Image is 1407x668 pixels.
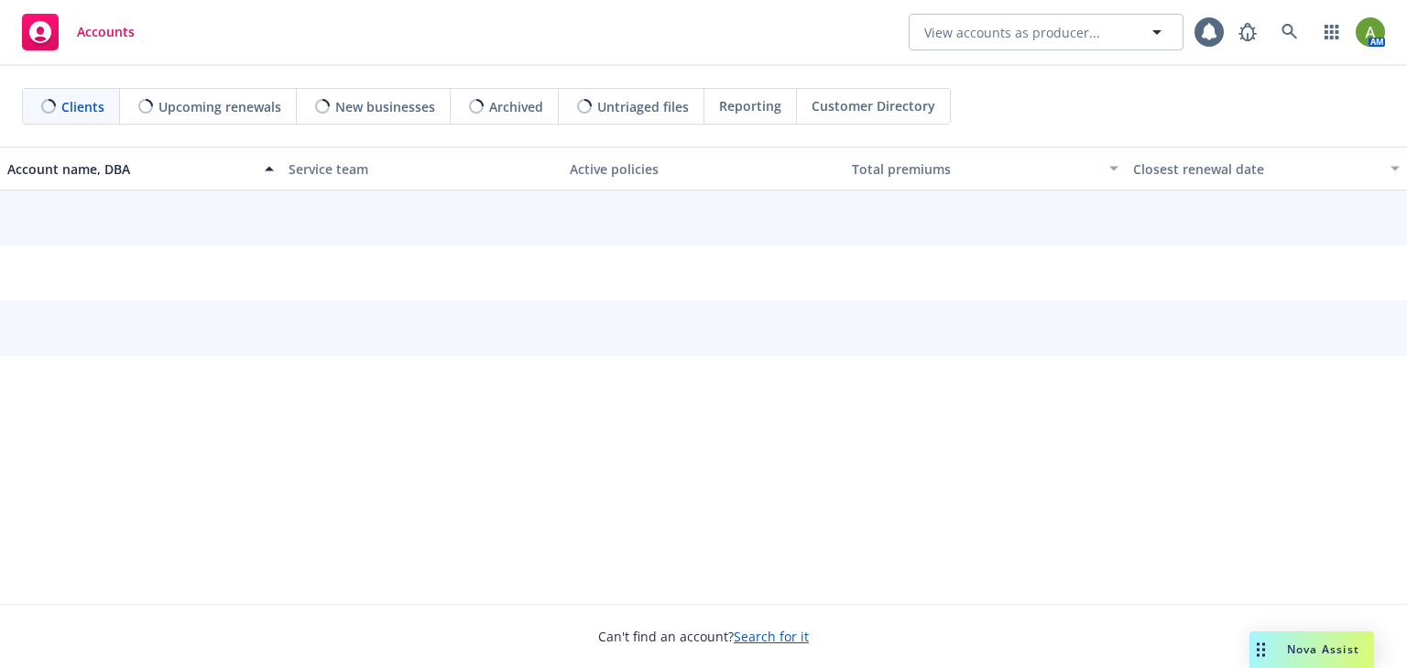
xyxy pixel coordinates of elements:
button: Total premiums [845,147,1126,191]
a: Accounts [15,6,142,58]
span: New businesses [335,97,435,116]
button: Closest renewal date [1126,147,1407,191]
button: View accounts as producer... [909,14,1183,50]
span: Clients [61,97,104,116]
span: Customer Directory [812,96,935,115]
img: photo [1356,17,1385,47]
span: Accounts [77,25,135,39]
button: Nova Assist [1249,631,1374,668]
span: Upcoming renewals [158,97,281,116]
div: Drag to move [1249,631,1272,668]
div: Closest renewal date [1133,159,1380,179]
div: Total premiums [852,159,1098,179]
span: Can't find an account? [598,627,809,646]
button: Service team [281,147,562,191]
a: Search for it [734,628,809,645]
span: Reporting [719,96,781,115]
a: Search [1271,14,1308,50]
span: Nova Assist [1287,641,1359,657]
span: Untriaged files [597,97,689,116]
a: Switch app [1314,14,1350,50]
div: Account name, DBA [7,159,254,179]
div: Service team [289,159,555,179]
button: Active policies [562,147,844,191]
a: Report a Bug [1229,14,1266,50]
div: Active policies [570,159,836,179]
span: View accounts as producer... [924,23,1100,42]
span: Archived [489,97,543,116]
